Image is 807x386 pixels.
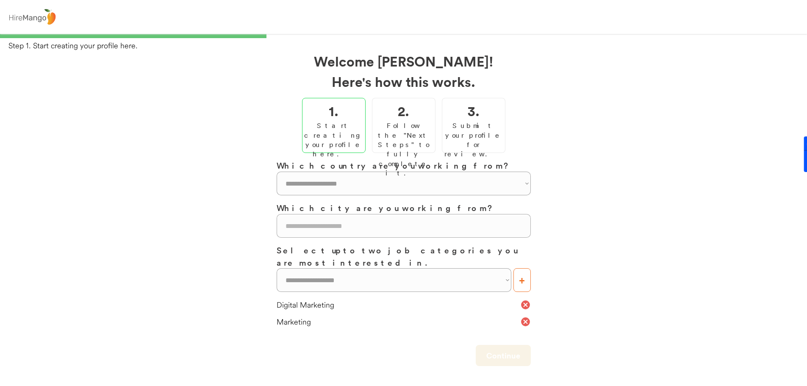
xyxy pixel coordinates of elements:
[277,159,531,172] h3: Which country are you working from?
[277,317,520,327] div: Marketing
[476,345,531,366] button: Continue
[329,100,338,121] h2: 1.
[2,34,805,38] div: 33%
[513,268,531,292] button: +
[374,121,433,178] div: Follow the "Next Steps" to fully complete it.
[8,40,807,51] div: Step 1. Start creating your profile here.
[277,202,531,214] h3: Which city are you working from?
[6,7,58,27] img: logo%20-%20hiremango%20gray.png
[520,300,531,310] button: cancel
[277,300,520,310] div: Digital Marketing
[277,244,531,268] h3: Select up to two job categories you are most interested in.
[520,317,531,327] button: cancel
[468,100,480,121] h2: 3.
[398,100,409,121] h2: 2.
[277,51,531,92] h2: Welcome [PERSON_NAME]! Here's how this works.
[444,121,503,159] div: Submit your profile for review.
[304,121,363,159] div: Start creating your profile here.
